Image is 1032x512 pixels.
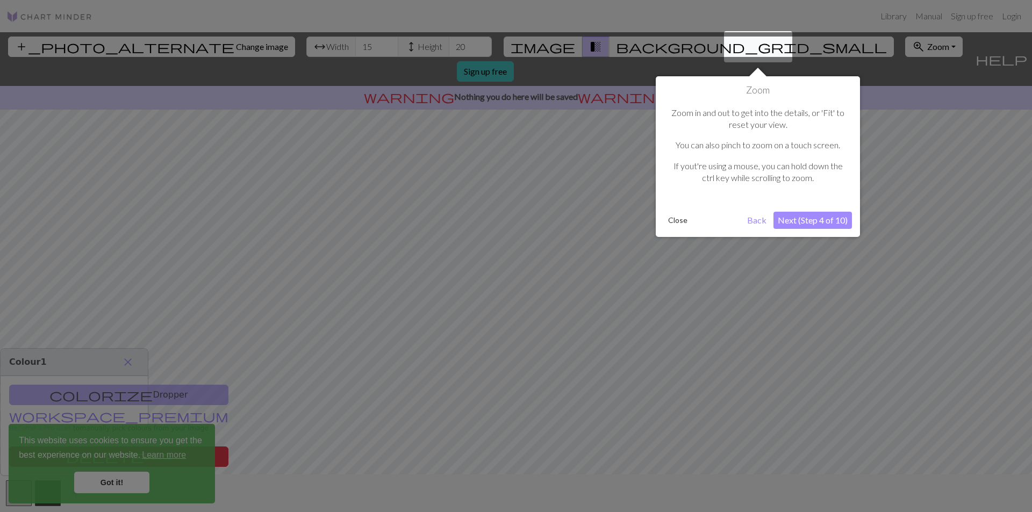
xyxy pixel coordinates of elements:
[656,76,860,237] div: Zoom
[669,139,847,151] p: You can also pinch to zoom on a touch screen.
[773,212,852,229] button: Next (Step 4 of 10)
[664,84,852,96] h1: Zoom
[664,212,692,228] button: Close
[669,107,847,131] p: Zoom in and out to get into the details, or 'Fit' to reset your view.
[743,212,771,229] button: Back
[669,160,847,184] p: If yout're using a mouse, you can hold down the ctrl key while scrolling to zoom.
